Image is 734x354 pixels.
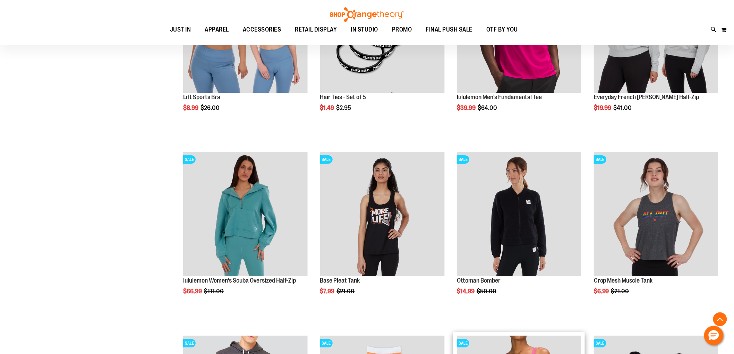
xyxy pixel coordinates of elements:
span: ACCESSORIES [243,22,281,37]
img: Shop Orangetheory [329,7,405,22]
span: $41.00 [614,104,633,111]
img: Product image for Ottoman Bomber [457,152,581,276]
a: Base Pleat Tank [320,277,360,284]
div: product [180,148,311,312]
div: product [453,148,585,312]
span: FINAL PUSH SALE [426,22,473,37]
span: SALE [457,339,469,347]
span: $66.99 [183,288,203,295]
div: product [317,148,448,312]
span: $6.99 [594,288,610,295]
span: $2.95 [336,104,352,111]
a: Hair Ties - Set of 5 [320,94,366,101]
span: SALE [457,155,469,164]
img: Product image for lululemon Womens Scuba Oversized Half Zip [183,152,308,276]
a: lululemon Men's Fundamental Tee [457,94,542,101]
span: PROMO [392,22,412,37]
a: JUST IN [163,22,198,38]
span: SALE [320,339,333,347]
button: Hello, have a question? Let’s chat. [704,326,724,345]
span: SALE [183,339,196,347]
img: Product image for Base Pleat Tank [320,152,445,276]
a: Everyday French [PERSON_NAME] Half-Zip [594,94,699,101]
span: $14.99 [457,288,476,295]
span: JUST IN [170,22,191,37]
a: RETAIL DISPLAY [288,22,344,38]
span: $50.00 [477,288,497,295]
span: $7.99 [320,288,336,295]
a: ACCESSORIES [236,22,288,38]
a: Crop Mesh Muscle Tank [594,277,653,284]
span: $21.00 [611,288,630,295]
span: SALE [594,155,606,164]
span: $64.00 [478,104,498,111]
span: RETAIL DISPLAY [295,22,337,37]
span: $19.99 [594,104,613,111]
a: PROMO [385,22,419,38]
a: Product image for Ottoman BomberSALE [457,152,581,277]
button: Back To Top [713,312,727,326]
a: Lift Sports Bra [183,94,220,101]
span: SALE [183,155,196,164]
a: IN STUDIO [344,22,385,38]
a: Product image for lululemon Womens Scuba Oversized Half ZipSALE [183,152,308,277]
div: product [590,148,722,312]
img: Product image for Crop Mesh Muscle Tank [594,152,718,276]
a: Product image for Base Pleat TankSALE [320,152,445,277]
span: SALE [320,155,333,164]
span: IN STUDIO [351,22,378,37]
span: APPAREL [205,22,229,37]
a: APPAREL [198,22,236,38]
span: SALE [594,339,606,347]
a: Ottoman Bomber [457,277,501,284]
span: $8.99 [183,104,199,111]
a: lululemon Women's Scuba Oversized Half-Zip [183,277,296,284]
span: $111.00 [204,288,225,295]
span: $1.49 [320,104,335,111]
a: FINAL PUSH SALE [419,22,480,37]
span: $39.99 [457,104,477,111]
span: OTF BY YOU [486,22,518,37]
a: Product image for Crop Mesh Muscle TankSALE [594,152,718,277]
a: OTF BY YOU [479,22,525,38]
span: $21.00 [337,288,356,295]
span: $26.00 [200,104,221,111]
